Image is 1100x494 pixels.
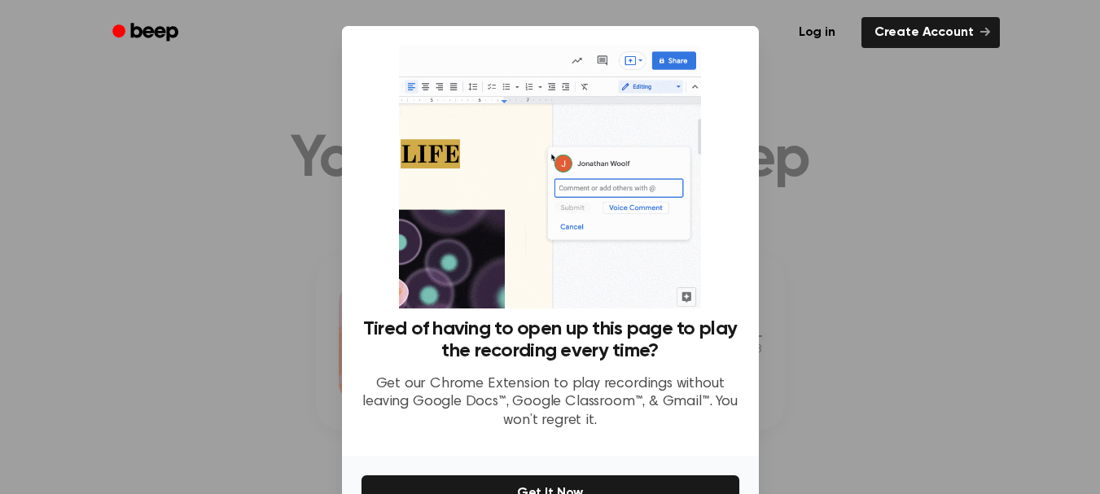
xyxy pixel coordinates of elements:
a: Log in [782,14,852,51]
a: Create Account [861,17,1000,48]
a: Beep [101,17,193,49]
img: Beep extension in action [399,46,701,308]
p: Get our Chrome Extension to play recordings without leaving Google Docs™, Google Classroom™, & Gm... [362,375,739,431]
h3: Tired of having to open up this page to play the recording every time? [362,318,739,362]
